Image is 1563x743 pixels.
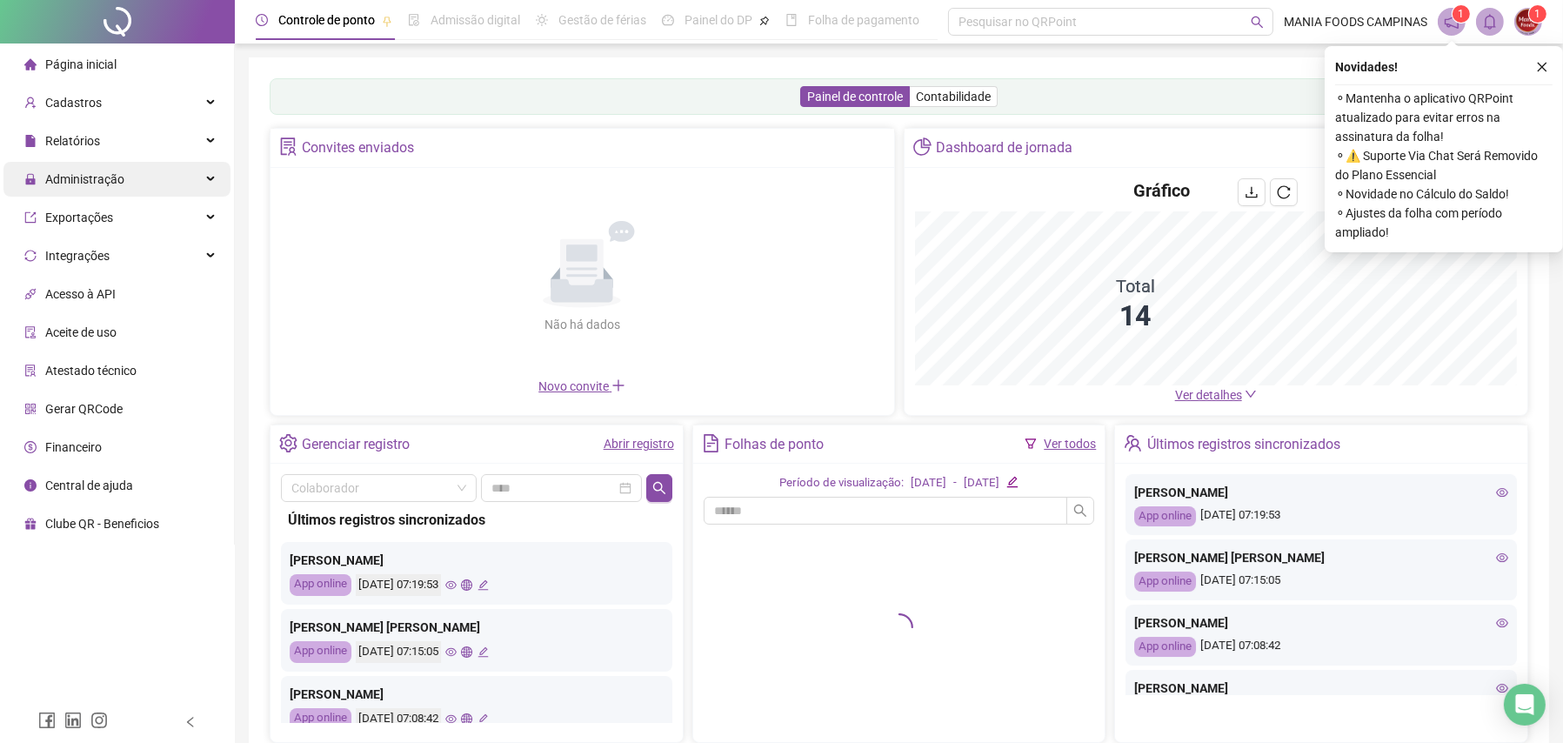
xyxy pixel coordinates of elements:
div: [PERSON_NAME] [1134,483,1508,502]
span: file-done [408,14,420,26]
span: Novidades ! [1335,57,1398,77]
div: [DATE] 07:15:05 [356,641,441,663]
span: Ver detalhes [1175,388,1242,402]
span: Painel do DP [685,13,752,27]
span: ⚬ Novidade no Cálculo do Saldo! [1335,184,1553,204]
sup: Atualize o seu contato no menu Meus Dados [1529,5,1546,23]
span: bell [1482,14,1498,30]
span: Admissão digital [431,13,520,27]
div: Não há dados [502,315,662,334]
span: Administração [45,172,124,186]
span: eye [445,646,457,658]
div: App online [1134,572,1196,592]
span: notification [1444,14,1459,30]
span: info-circle [24,479,37,492]
span: MANIA FOODS CAMPINAS [1284,12,1427,31]
div: [DATE] 07:19:53 [1134,506,1508,526]
span: dashboard [662,14,674,26]
span: left [184,716,197,728]
div: App online [290,641,351,663]
span: export [24,211,37,224]
span: pushpin [382,16,392,26]
span: setting [279,434,297,452]
span: edit [1006,476,1018,487]
span: ⚬ Ajustes da folha com período ampliado! [1335,204,1553,242]
span: gift [24,518,37,530]
div: [DATE] 07:08:42 [1134,637,1508,657]
span: Painel de controle [807,90,903,104]
span: Folha de pagamento [808,13,919,27]
span: Gestão de férias [558,13,646,27]
span: search [1251,16,1264,29]
span: close [1536,61,1548,73]
div: - [953,474,957,492]
div: [DATE] [911,474,946,492]
span: edit [478,646,489,658]
div: App online [1134,506,1196,526]
span: search [1073,504,1087,518]
span: 1 [1459,8,1465,20]
div: Últimos registros sincronizados [288,509,665,531]
span: global [461,646,472,658]
span: Integrações [45,249,110,263]
span: file [24,135,37,147]
span: instagram [90,712,108,729]
div: Últimos registros sincronizados [1147,430,1340,459]
span: dollar [24,441,37,453]
span: loading [884,612,914,642]
span: Contabilidade [916,90,991,104]
div: Dashboard de jornada [936,133,1072,163]
span: edit [478,579,489,591]
span: Atestado técnico [45,364,137,378]
span: solution [24,365,37,377]
span: Acesso à API [45,287,116,301]
div: Folhas de ponto [725,430,824,459]
span: file-text [702,434,720,452]
span: search [652,481,666,495]
div: [PERSON_NAME] [PERSON_NAME] [1134,548,1508,567]
div: Gerenciar registro [302,430,410,459]
span: pushpin [759,16,770,26]
a: Ver todos [1044,437,1096,451]
div: Convites enviados [302,133,414,163]
span: plus [611,378,625,392]
span: Cadastros [45,96,102,110]
div: [PERSON_NAME] [1134,613,1508,633]
span: sync [24,250,37,262]
div: [DATE] 07:15:05 [1134,572,1508,592]
span: qrcode [24,403,37,415]
span: eye [1496,682,1508,694]
span: clock-circle [256,14,268,26]
span: Financeiro [45,440,102,454]
a: Ver detalhes down [1175,388,1257,402]
span: facebook [38,712,56,729]
div: [PERSON_NAME] [290,551,664,570]
h4: Gráfico [1133,178,1190,203]
div: [DATE] 07:19:53 [356,574,441,596]
div: [PERSON_NAME] [290,685,664,704]
span: eye [1496,617,1508,629]
span: edit [478,713,489,725]
span: lock [24,173,37,185]
span: book [785,14,798,26]
span: user-add [24,97,37,109]
div: [DATE] [964,474,999,492]
span: eye [445,713,457,725]
span: eye [445,579,457,591]
span: solution [279,137,297,156]
img: 78011 [1515,9,1541,35]
span: global [461,713,472,725]
span: global [461,579,472,591]
span: sun [536,14,548,26]
span: reload [1277,185,1291,199]
div: [DATE] 07:08:42 [356,708,441,730]
span: team [1124,434,1142,452]
span: Novo convite [538,379,625,393]
div: App online [1134,637,1196,657]
span: eye [1496,552,1508,564]
span: download [1245,185,1259,199]
div: [PERSON_NAME] [PERSON_NAME] [290,618,664,637]
span: Controle de ponto [278,13,375,27]
span: Aceite de uso [45,325,117,339]
div: [PERSON_NAME] [1134,679,1508,698]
